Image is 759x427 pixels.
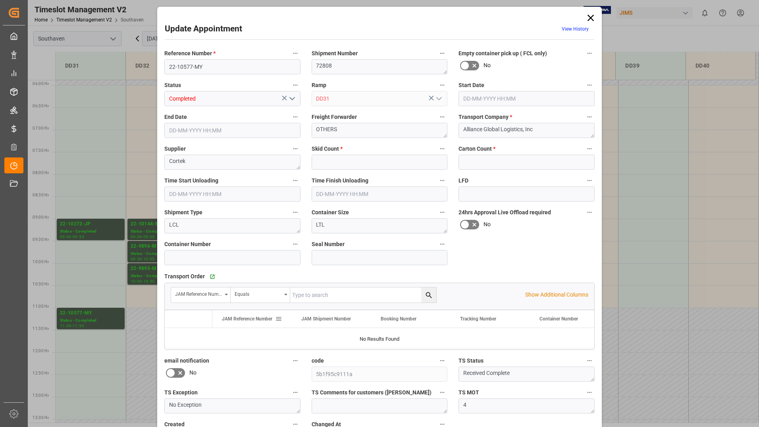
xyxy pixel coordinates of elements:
textarea: Cortek [164,155,301,170]
button: Status [290,80,301,90]
textarea: LCL [164,218,301,233]
button: Container Number [290,239,301,249]
input: Type to search/select [164,91,301,106]
span: Supplier [164,145,186,153]
span: Freight Forwarder [312,113,357,121]
span: Empty container pick up ( FCL only) [458,49,547,58]
textarea: LTL [312,218,448,233]
button: open menu [433,93,445,105]
button: LFD [584,175,595,186]
div: Equals [235,289,281,298]
input: Type to search [290,287,436,303]
button: Time Start Unloading [290,175,301,186]
button: TS Exception [290,387,301,398]
span: JAM Shipment Number [301,316,351,322]
button: Shipment Number [437,48,447,58]
span: Container Size [312,208,349,217]
button: open menu [231,287,290,303]
textarea: No Exception [164,398,301,413]
span: TS MOT [458,388,479,397]
button: Time Finish Unloading [437,175,447,186]
button: Container Size [437,207,447,217]
button: TS Comments for customers ([PERSON_NAME]) [437,387,447,398]
span: No [484,61,491,70]
p: Show Additional Columns [525,291,588,299]
span: JAM Reference Number [222,316,272,322]
button: search button [421,287,436,303]
a: View History [562,26,589,32]
span: Carton Count [458,145,495,153]
button: Ramp [437,80,447,90]
textarea: Received Complete [458,367,595,382]
span: Tracking Number [460,316,496,322]
span: TS Exception [164,388,198,397]
span: Status [164,81,181,89]
span: Container Number [164,240,211,248]
span: Transport Company [458,113,512,121]
span: Time Start Unloading [164,177,218,185]
button: open menu [285,93,297,105]
input: DD-MM-YYYY HH:MM [164,123,301,138]
textarea: OTHERS [312,123,448,138]
span: code [312,357,324,365]
span: Shipment Type [164,208,202,217]
span: TS Status [458,357,484,365]
textarea: 4 [458,398,595,413]
h2: Update Appointment [165,23,242,35]
span: TS Comments for customers ([PERSON_NAME]) [312,388,432,397]
span: Time Finish Unloading [312,177,368,185]
span: Transport Order [164,272,205,281]
button: TS Status [584,355,595,366]
span: Ramp [312,81,326,89]
input: DD-MM-YYYY HH:MM [164,186,301,202]
input: Type to search/select [312,91,448,106]
input: DD-MM-YYYY HH:MM [312,186,448,202]
button: Seal Number [437,239,447,249]
button: Reference Number * [290,48,301,58]
div: JAM Reference Number [175,289,222,298]
span: No [189,369,196,377]
span: email notification [164,357,209,365]
textarea: Alliance Global Logistics, Inc [458,123,595,138]
button: Supplier [290,144,301,154]
input: DD-MM-YYYY HH:MM [458,91,595,106]
button: Start Date [584,80,595,90]
span: Booking Number [381,316,416,322]
button: Empty container pick up ( FCL only) [584,48,595,58]
button: Carton Count * [584,144,595,154]
span: No [484,220,491,229]
button: Shipment Type [290,207,301,217]
button: Transport Company * [584,112,595,122]
button: TS MOT [584,387,595,398]
span: 24hrs Approval Live Offload required [458,208,551,217]
textarea: 72808 [312,59,448,74]
span: Seal Number [312,240,345,248]
span: Start Date [458,81,484,89]
button: open menu [171,287,231,303]
span: LFD [458,177,468,185]
button: 24hrs Approval Live Offload required [584,207,595,217]
span: End Date [164,113,187,121]
button: email notification [290,355,301,366]
button: Skid Count * [437,144,447,154]
button: Freight Forwarder [437,112,447,122]
button: code [437,355,447,366]
span: Skid Count [312,145,343,153]
span: Reference Number [164,49,216,58]
span: Container Number [539,316,578,322]
span: Shipment Number [312,49,358,58]
button: End Date [290,112,301,122]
